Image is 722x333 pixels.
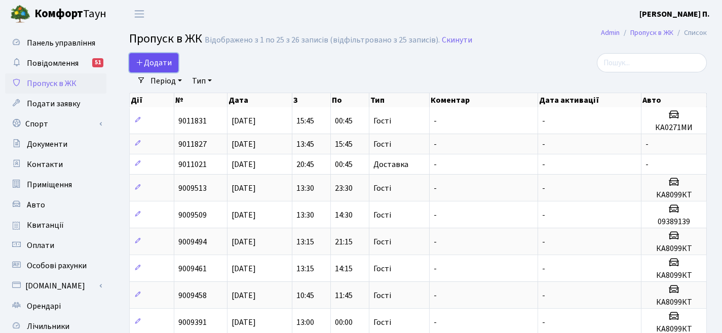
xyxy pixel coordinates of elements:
span: 13:30 [296,210,314,221]
span: 11:45 [335,290,353,301]
span: [DATE] [232,159,256,170]
span: 23:30 [335,183,353,194]
span: Гості [373,211,391,219]
span: [DATE] [232,263,256,274]
span: 00:45 [335,159,353,170]
a: Контакти [5,154,106,175]
span: 9009461 [178,263,207,274]
a: Приміщення [5,175,106,195]
span: - [542,210,545,221]
span: - [434,139,437,150]
span: 13:15 [296,263,314,274]
a: Скинути [442,35,472,45]
span: Гості [373,238,391,246]
span: Пропуск в ЖК [129,30,202,48]
span: - [434,290,437,301]
th: З [292,93,331,107]
span: 00:00 [335,317,353,328]
span: Авто [27,199,45,211]
span: 9009458 [178,290,207,301]
h5: КА0271МИ [645,123,702,133]
span: - [542,183,545,194]
span: Додати [136,57,172,68]
span: 9009509 [178,210,207,221]
a: Квитанції [5,215,106,235]
th: № [174,93,227,107]
span: Гості [373,117,391,125]
span: Гості [373,140,391,148]
span: Подати заявку [27,98,80,109]
th: Дата [227,93,292,107]
a: Авто [5,195,106,215]
span: - [434,183,437,194]
a: Тип [188,72,216,90]
span: Контакти [27,159,63,170]
a: [DOMAIN_NAME] [5,276,106,296]
span: - [542,159,545,170]
span: Квитанції [27,220,64,231]
span: 9011827 [178,139,207,150]
span: [DATE] [232,183,256,194]
th: Авто [641,93,707,107]
span: - [645,159,649,170]
span: Панель управління [27,37,95,49]
a: Пропуск в ЖК [5,73,106,94]
div: 51 [92,58,103,67]
span: 00:45 [335,115,353,127]
span: Гості [373,292,391,300]
span: - [434,317,437,328]
a: Панель управління [5,33,106,53]
span: 9009494 [178,236,207,247]
span: 9011021 [178,159,207,170]
nav: breadcrumb [586,22,722,44]
span: 10:45 [296,290,314,301]
span: - [434,115,437,127]
a: Період [146,72,186,90]
span: - [542,290,545,301]
span: [DATE] [232,139,256,150]
span: 9009513 [178,183,207,194]
h5: КА8099КТ [645,271,702,280]
span: [DATE] [232,115,256,127]
span: Оплати [27,240,54,251]
span: Доставка [373,160,408,169]
span: 13:15 [296,236,314,247]
span: Гості [373,184,391,192]
span: - [542,263,545,274]
span: - [542,139,545,150]
th: Тип [369,93,430,107]
a: [PERSON_NAME] П. [639,8,710,20]
span: 15:45 [335,139,353,150]
span: [DATE] [232,210,256,221]
a: Повідомлення51 [5,53,106,73]
b: Комфорт [34,6,83,22]
th: Коментар [430,93,538,107]
h5: КА8099КТ [645,244,702,254]
span: 13:45 [296,139,314,150]
span: 20:45 [296,159,314,170]
span: 21:15 [335,236,353,247]
input: Пошук... [597,53,707,72]
a: Документи [5,134,106,154]
span: - [434,210,437,221]
a: Admin [601,27,620,38]
span: 9009391 [178,317,207,328]
span: - [434,159,437,170]
b: [PERSON_NAME] П. [639,9,710,20]
a: Спорт [5,114,106,134]
th: Дата активації [538,93,641,107]
span: 14:30 [335,210,353,221]
button: Переключити навігацію [127,6,152,22]
span: Пропуск в ЖК [27,78,77,89]
span: - [434,236,437,247]
span: [DATE] [232,290,256,301]
span: Гості [373,265,391,273]
a: Додати [129,53,178,72]
a: Орендарі [5,296,106,316]
span: - [645,139,649,150]
h5: КА8099КТ [645,298,702,307]
span: [DATE] [232,236,256,247]
span: 14:15 [335,263,353,274]
div: Відображено з 1 по 25 з 26 записів (відфільтровано з 25 записів). [205,35,440,45]
span: Лічильники [27,321,69,332]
